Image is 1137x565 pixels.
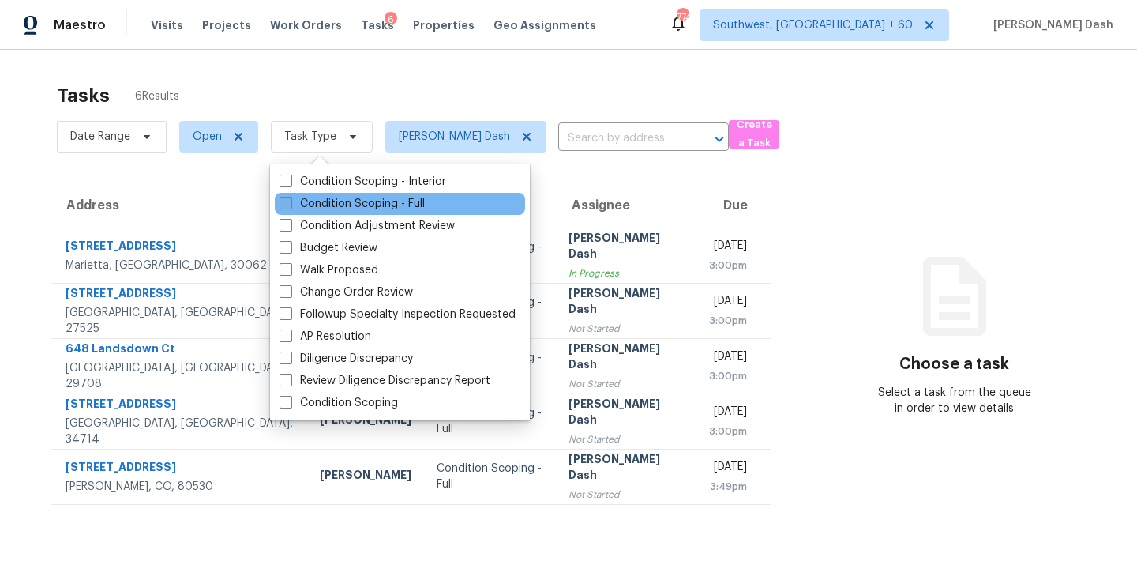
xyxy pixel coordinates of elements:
[280,174,446,190] label: Condition Scoping - Interior
[66,360,295,392] div: [GEOGRAPHIC_DATA], [GEOGRAPHIC_DATA], 29708
[876,385,1033,416] div: Select a task from the queue in order to view details
[151,17,183,33] span: Visits
[568,431,683,447] div: Not Started
[280,329,371,345] label: AP Resolution
[66,341,295,360] div: 648 Landsdown Ct
[709,348,747,368] div: [DATE]
[66,258,295,273] div: Marietta, [GEOGRAPHIC_DATA], 30062
[709,293,747,313] div: [DATE]
[66,396,295,416] div: [STREET_ADDRESS]
[709,479,747,495] div: 3:49pm
[713,17,913,33] span: Southwest, [GEOGRAPHIC_DATA] + 60
[280,218,455,234] label: Condition Adjustment Review
[284,129,336,145] span: Task Type
[677,9,688,25] div: 774
[413,17,475,33] span: Properties
[568,451,683,487] div: [PERSON_NAME] Dash
[399,129,510,145] span: [PERSON_NAME] Dash
[899,356,1009,372] h3: Choose a task
[54,17,106,33] span: Maestro
[202,17,251,33] span: Projects
[987,17,1113,33] span: [PERSON_NAME] Dash
[568,285,683,321] div: [PERSON_NAME] Dash
[193,129,222,145] span: Open
[66,479,295,495] div: [PERSON_NAME], CO, 80530
[556,183,696,228] th: Assignee
[568,376,683,392] div: Not Started
[320,412,411,431] div: [PERSON_NAME]
[280,373,490,389] label: Review Diligence Discrepancy Report
[66,238,295,258] div: [STREET_ADDRESS]
[280,351,413,367] label: Diligence Discrepancy
[709,368,747,384] div: 3:00pm
[437,405,543,437] div: Condition Scoping - Full
[558,126,685,151] input: Search by address
[568,396,683,431] div: [PERSON_NAME] Dash
[66,459,295,479] div: [STREET_ADDRESS]
[709,313,747,329] div: 3:00pm
[361,20,394,31] span: Tasks
[280,240,377,256] label: Budget Review
[568,266,683,281] div: In Progress
[66,305,295,337] div: [GEOGRAPHIC_DATA], [GEOGRAPHIC_DATA], 27525
[568,341,683,376] div: [PERSON_NAME] Dash
[280,196,425,212] label: Condition Scoping - Full
[280,395,398,411] label: Condition Scoping
[709,404,747,424] div: [DATE]
[57,88,110,104] h2: Tasks
[568,487,683,503] div: Not Started
[729,120,779,149] button: Create a Task
[737,116,771,153] span: Create a Task
[70,129,130,145] span: Date Range
[437,461,543,492] div: Condition Scoping - Full
[709,238,747,258] div: [DATE]
[709,459,747,479] div: [DATE]
[270,17,342,33] span: Work Orders
[280,262,378,278] label: Walk Proposed
[66,285,295,305] div: [STREET_ADDRESS]
[709,424,747,439] div: 3:00pm
[708,128,730,150] button: Open
[320,467,411,487] div: [PERSON_NAME]
[51,183,307,228] th: Address
[696,183,771,228] th: Due
[493,17,596,33] span: Geo Assignments
[135,89,179,104] span: 6 Results
[709,258,747,273] div: 3:00pm
[568,230,683,266] div: [PERSON_NAME] Dash
[280,284,413,300] label: Change Order Review
[385,12,397,28] div: 6
[66,416,295,447] div: [GEOGRAPHIC_DATA], [GEOGRAPHIC_DATA], 34714
[568,321,683,337] div: Not Started
[280,307,516,322] label: Followup Specialty Inspection Requested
